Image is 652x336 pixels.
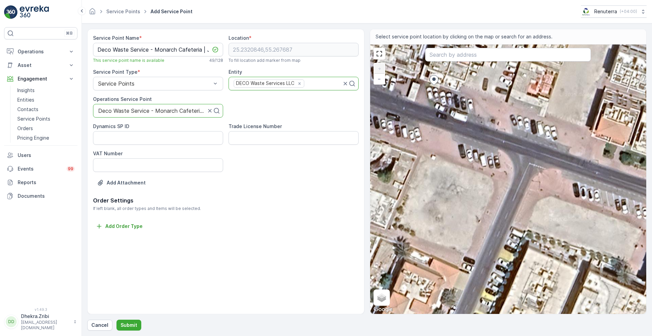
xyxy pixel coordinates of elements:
[21,313,70,320] p: Dhekra.Zribi
[15,95,77,105] a: Entities
[6,316,17,327] div: DD
[229,58,301,63] span: To fill location add marker from map
[107,179,146,186] p: Add Attachment
[87,320,112,331] button: Cancel
[149,8,194,15] span: Add Service Point
[93,151,123,156] label: VAT Number
[106,8,140,14] a: Service Points
[89,10,96,16] a: Homepage
[93,69,138,75] label: Service Point Type
[15,133,77,143] a: Pricing Engine
[4,72,77,86] button: Engagement
[4,313,77,331] button: DDDhekra.Zribi[EMAIL_ADDRESS][DOMAIN_NAME]
[116,320,141,331] button: Submit
[4,5,18,19] img: logo
[378,76,381,82] span: −
[17,87,35,94] p: Insights
[425,48,591,61] input: Search by address
[4,45,77,58] button: Operations
[581,5,647,18] button: Renuterra(+04:00)
[17,116,50,122] p: Service Points
[18,62,64,69] p: Asset
[229,69,242,75] label: Entity
[105,223,143,230] p: Add Order Type
[20,5,49,19] img: logo_light-DOdMpM7g.png
[209,58,223,63] p: 49 / 128
[17,135,49,141] p: Pricing Engine
[234,80,295,87] div: DECO Waste Services LLC
[4,148,77,162] a: Users
[4,189,77,203] a: Documents
[15,105,77,114] a: Contacts
[93,123,129,129] label: Dynamics SP ID
[4,176,77,189] a: Reports
[15,124,77,133] a: Orders
[378,66,381,71] span: +
[121,322,137,329] p: Submit
[18,75,64,82] p: Engagement
[18,179,75,186] p: Reports
[93,58,164,63] span: This service point name is available
[17,125,33,132] p: Orders
[17,96,34,103] p: Entities
[93,196,359,205] p: Order Settings
[4,58,77,72] button: Asset
[18,165,62,172] p: Events
[18,193,75,199] p: Documents
[594,8,617,15] p: Renuterra
[15,86,77,95] a: Insights
[376,33,553,40] span: Select service point location by clicking on the map or search for an address.
[93,206,359,211] span: If left blank, all order types and Items will be selected.
[21,320,70,331] p: [EMAIL_ADDRESS][DOMAIN_NAME]
[17,106,38,113] p: Contacts
[66,31,73,36] p: ⌘B
[15,114,77,124] a: Service Points
[229,123,282,129] label: Trade License Number
[372,305,394,314] a: Open this area in Google Maps (opens a new window)
[4,307,77,312] span: v 1.49.3
[374,74,384,84] a: Zoom Out
[620,9,637,14] p: ( +04:00 )
[93,35,139,41] label: Service Point Name
[374,64,384,74] a: Zoom In
[93,177,150,188] button: Upload File
[18,152,75,159] p: Users
[374,49,384,59] a: View Fullscreen
[93,222,145,230] button: Add Order Type
[374,290,389,305] a: Layers
[229,35,249,41] label: Location
[18,48,64,55] p: Operations
[4,162,77,176] a: Events99
[91,322,108,329] p: Cancel
[581,8,592,15] img: Screenshot_2024-07-26_at_13.33.01.png
[68,166,73,172] p: 99
[372,305,394,314] img: Google
[296,81,303,87] div: Remove DECO Waste Services LLC
[93,96,152,102] label: Operations Service Point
